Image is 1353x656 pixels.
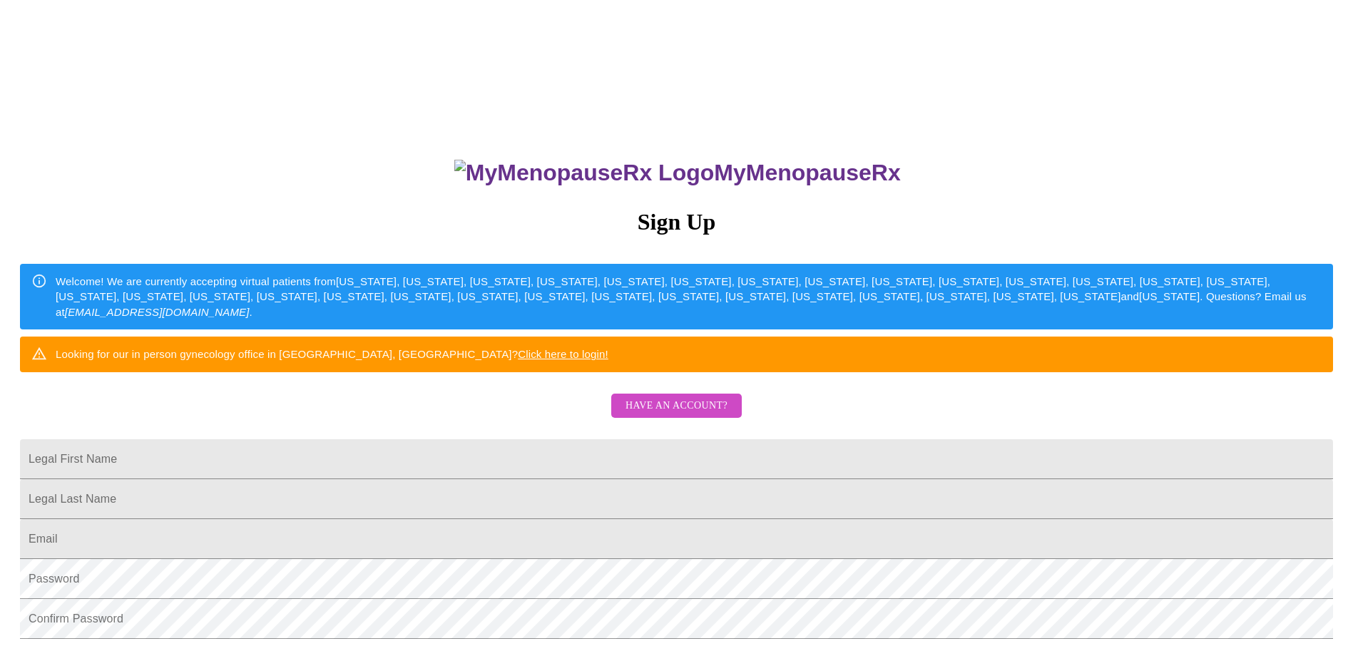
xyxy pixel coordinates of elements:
a: Click here to login! [518,348,608,360]
img: MyMenopauseRx Logo [454,160,714,186]
span: Have an account? [626,397,727,415]
div: Welcome! We are currently accepting virtual patients from [US_STATE], [US_STATE], [US_STATE], [US... [56,268,1322,325]
button: Have an account? [611,394,742,419]
em: [EMAIL_ADDRESS][DOMAIN_NAME] [65,306,250,318]
a: Have an account? [608,409,745,421]
h3: Sign Up [20,209,1333,235]
h3: MyMenopauseRx [22,160,1334,186]
div: Looking for our in person gynecology office in [GEOGRAPHIC_DATA], [GEOGRAPHIC_DATA]? [56,341,608,367]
